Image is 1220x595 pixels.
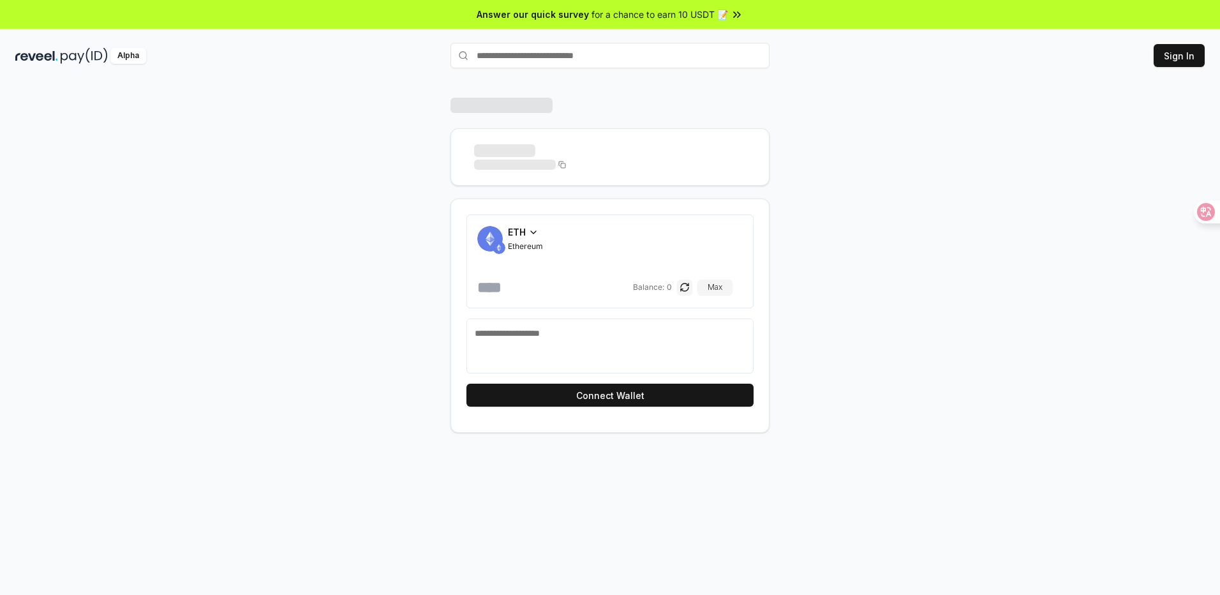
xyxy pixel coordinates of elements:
[466,384,754,407] button: Connect Wallet
[61,48,108,64] img: pay_id
[508,241,543,252] span: Ethereum
[667,282,672,292] span: 0
[591,8,728,21] span: for a chance to earn 10 USDT 📝
[493,241,505,254] img: ETH.svg
[110,48,146,64] div: Alpha
[1154,44,1205,67] button: Sign In
[697,280,733,295] button: Max
[508,225,526,239] span: ETH
[477,8,589,21] span: Answer our quick survey
[15,48,58,64] img: reveel_dark
[633,282,664,292] span: Balance:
